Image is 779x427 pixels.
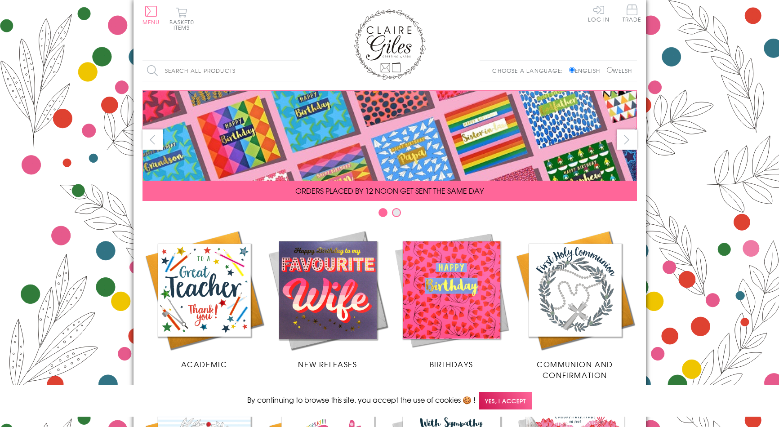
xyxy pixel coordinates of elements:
[617,129,637,150] button: next
[513,228,637,380] a: Communion and Confirmation
[295,185,484,196] span: ORDERS PLACED BY 12 NOON GET SENT THE SAME DAY
[142,129,163,150] button: prev
[479,392,532,409] span: Yes, I accept
[569,67,575,73] input: English
[142,228,266,369] a: Academic
[169,7,194,30] button: Basket0 items
[298,359,357,369] span: New Releases
[174,18,194,31] span: 0 items
[142,61,300,81] input: Search all products
[142,6,160,25] button: Menu
[537,359,613,380] span: Communion and Confirmation
[492,67,567,75] p: Choose a language:
[623,4,641,22] span: Trade
[266,228,390,369] a: New Releases
[142,208,637,222] div: Carousel Pagination
[430,359,473,369] span: Birthdays
[354,9,426,80] img: Claire Giles Greetings Cards
[607,67,613,73] input: Welsh
[390,228,513,369] a: Birthdays
[291,61,300,81] input: Search
[588,4,610,22] a: Log In
[392,208,401,217] button: Carousel Page 2
[181,359,227,369] span: Academic
[569,67,605,75] label: English
[607,67,632,75] label: Welsh
[142,18,160,26] span: Menu
[623,4,641,24] a: Trade
[378,208,387,217] button: Carousel Page 1 (Current Slide)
